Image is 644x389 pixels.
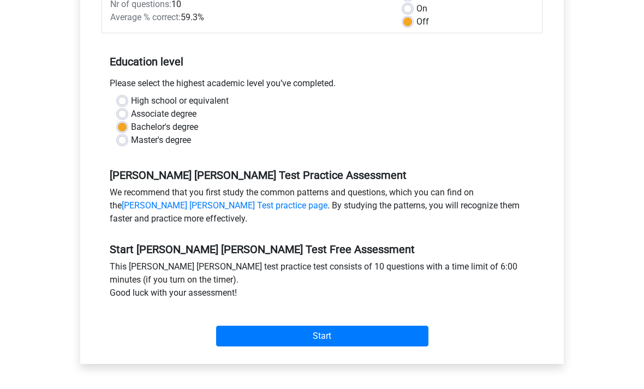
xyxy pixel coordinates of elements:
div: We recommend that you first study the common patterns and questions, which you can find on the . ... [102,186,542,230]
h5: Start [PERSON_NAME] [PERSON_NAME] Test Free Assessment [110,243,534,256]
label: Master's degree [131,134,191,147]
label: Associate degree [131,107,196,121]
label: On [416,2,427,15]
label: Bachelor's degree [131,121,198,134]
a: [PERSON_NAME] [PERSON_NAME] Test practice page [122,200,327,211]
h5: Education level [110,51,534,73]
div: 59.3% [102,11,395,24]
label: High school or equivalent [131,94,229,107]
span: Average % correct: [110,12,181,22]
div: This [PERSON_NAME] [PERSON_NAME] test practice test consists of 10 questions with a time limit of... [102,260,542,304]
div: Please select the highest academic level you’ve completed. [102,77,542,94]
label: Off [416,15,429,28]
h5: [PERSON_NAME] [PERSON_NAME] Test Practice Assessment [110,169,534,182]
input: Start [216,326,428,346]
